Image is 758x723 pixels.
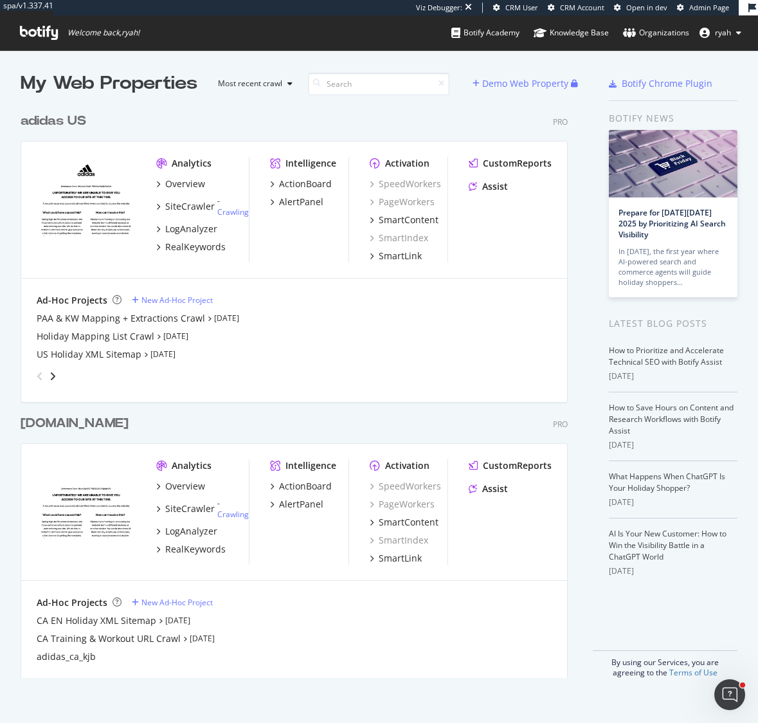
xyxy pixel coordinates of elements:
[609,130,737,197] img: Prepare for Black Friday 2025 by Prioritizing AI Search Visibility
[623,15,689,50] a: Organizations
[714,679,745,710] iframe: Intercom live chat
[165,480,205,493] div: Overview
[370,196,435,208] a: PageWorkers
[21,414,134,433] a: [DOMAIN_NAME]
[609,402,734,436] a: How to Save Hours on Content and Research Workflows with Botify Assist
[505,3,538,12] span: CRM User
[172,157,212,170] div: Analytics
[370,214,438,226] a: SmartContent
[21,112,86,131] div: adidas US
[165,241,226,253] div: RealKeywords
[622,77,712,90] div: Botify Chrome Plugin
[609,371,737,382] div: [DATE]
[370,498,435,511] div: PageWorkers
[208,73,298,94] button: Most recent crawl
[156,178,205,190] a: Overview
[469,459,552,472] a: CustomReports
[370,516,438,529] a: SmartContent
[370,178,441,190] a: SpeedWorkers
[370,232,428,244] a: SmartIndex
[609,497,737,508] div: [DATE]
[677,3,729,13] a: Admin Page
[165,502,215,515] div: SiteCrawler
[379,214,438,226] div: SmartContent
[483,157,552,170] div: CustomReports
[214,313,239,324] a: [DATE]
[370,534,428,547] div: SmartIndex
[141,597,213,608] div: New Ad-Hoc Project
[165,178,205,190] div: Overview
[156,196,249,217] a: SiteCrawler- Crawling
[156,543,226,556] a: RealKeywords
[609,528,726,562] a: AI Is Your New Customer: How to Win the Visibility Battle in a ChatGPT World
[609,77,712,90] a: Botify Chrome Plugin
[534,26,609,39] div: Knowledge Base
[534,15,609,50] a: Knowledge Base
[37,330,154,343] div: Holiday Mapping List Crawl
[32,366,48,387] div: angle-left
[553,419,568,430] div: Pro
[37,596,107,609] div: Ad-Hoc Projects
[609,345,724,367] a: How to Prioritize and Accelerate Technical SEO with Botify Assist
[618,207,726,240] a: Prepare for [DATE][DATE] 2025 by Prioritizing AI Search Visibility
[451,15,519,50] a: Botify Academy
[217,498,249,520] div: -
[190,633,215,644] a: [DATE]
[21,96,578,678] div: grid
[482,180,508,193] div: Assist
[48,370,57,383] div: angle-right
[37,312,205,325] div: PAA & KW Mapping + Extractions Crawl
[165,223,217,235] div: LogAnalyzer
[451,26,519,39] div: Botify Academy
[150,349,176,360] a: [DATE]
[379,250,422,262] div: SmartLink
[279,498,323,511] div: AlertPanel
[715,27,731,38] span: ryah
[548,3,604,13] a: CRM Account
[163,331,188,342] a: [DATE]
[614,3,667,13] a: Open in dev
[37,157,136,236] img: adidas.com/us
[37,614,156,627] a: CA EN Holiday XML Sitemap
[21,414,129,433] div: [DOMAIN_NAME]
[217,206,249,217] a: Crawling
[385,157,429,170] div: Activation
[270,480,332,493] a: ActionBoard
[270,196,323,208] a: AlertPanel
[669,667,717,678] a: Terms of Use
[37,348,141,361] div: US Holiday XML Sitemap
[165,525,217,538] div: LogAnalyzer
[270,498,323,511] a: AlertPanel
[609,471,725,493] a: What Happens When ChatGPT Is Your Holiday Shopper?
[156,525,217,538] a: LogAnalyzer
[68,28,140,38] span: Welcome back, ryah !
[493,3,538,13] a: CRM User
[370,480,441,493] a: SpeedWorkers
[141,295,213,306] div: New Ad-Hoc Project
[165,543,226,556] div: RealKeywords
[473,78,571,89] a: Demo Web Property
[285,157,336,170] div: Intelligence
[469,157,552,170] a: CustomReports
[279,178,332,190] div: ActionBoard
[156,480,205,493] a: Overview
[21,71,197,96] div: My Web Properties
[469,482,508,495] a: Assist
[279,480,332,493] div: ActionBoard
[385,459,429,472] div: Activation
[165,615,190,626] a: [DATE]
[156,223,217,235] a: LogAnalyzer
[165,200,215,213] div: SiteCrawler
[37,650,96,663] a: adidas_ca_kjb
[308,73,449,95] input: Search
[416,3,462,13] div: Viz Debugger:
[217,509,249,520] a: Crawling
[379,552,422,565] div: SmartLink
[37,632,181,645] div: CA Training & Workout URL Crawl
[553,116,568,127] div: Pro
[370,250,422,262] a: SmartLink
